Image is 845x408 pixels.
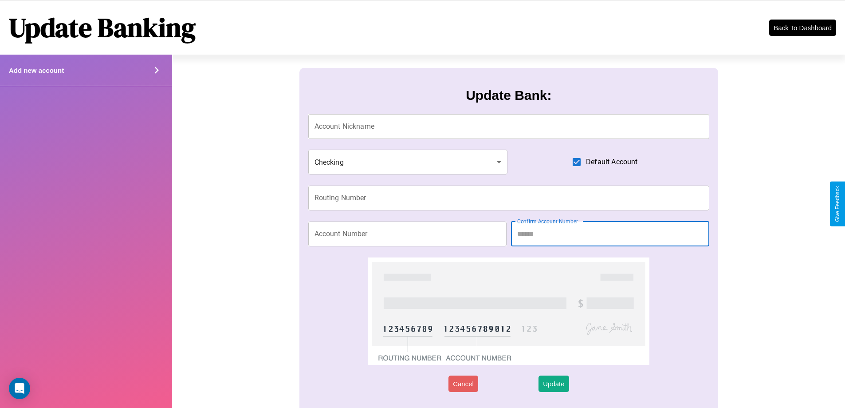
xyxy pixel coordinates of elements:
[834,186,841,222] div: Give Feedback
[586,157,637,167] span: Default Account
[517,218,578,225] label: Confirm Account Number
[308,150,508,174] div: Checking
[538,376,569,392] button: Update
[448,376,478,392] button: Cancel
[368,257,649,365] img: check
[9,67,64,74] h4: Add new account
[769,20,836,36] button: Back To Dashboard
[9,378,30,399] div: Open Intercom Messenger
[466,88,551,103] h3: Update Bank:
[9,9,196,46] h1: Update Banking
